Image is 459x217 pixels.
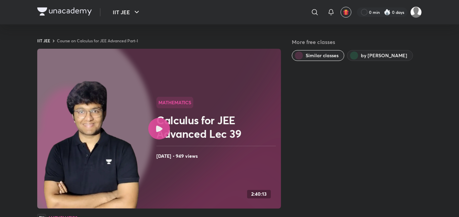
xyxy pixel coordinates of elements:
h4: [DATE] • 949 views [156,152,278,160]
span: Similar classes [306,52,338,59]
img: avatar [343,9,349,15]
button: avatar [341,7,351,18]
span: by Sandal Agarwal [361,52,407,59]
button: Similar classes [292,50,344,61]
h5: More free classes [292,38,422,46]
img: streak [384,9,391,16]
a: Company Logo [37,7,92,17]
img: Company Logo [37,7,92,16]
button: IIT JEE [109,5,145,19]
h2: Calculus for JEE Advanced Lec 39 [156,113,278,140]
a: IIT JEE [37,38,50,43]
h4: 2:40:13 [251,191,267,197]
button: by Sandal Agarwal [347,50,413,61]
a: Course on Calculus for JEE Advanced Part-I [57,38,138,43]
img: Shravan [410,6,422,18]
